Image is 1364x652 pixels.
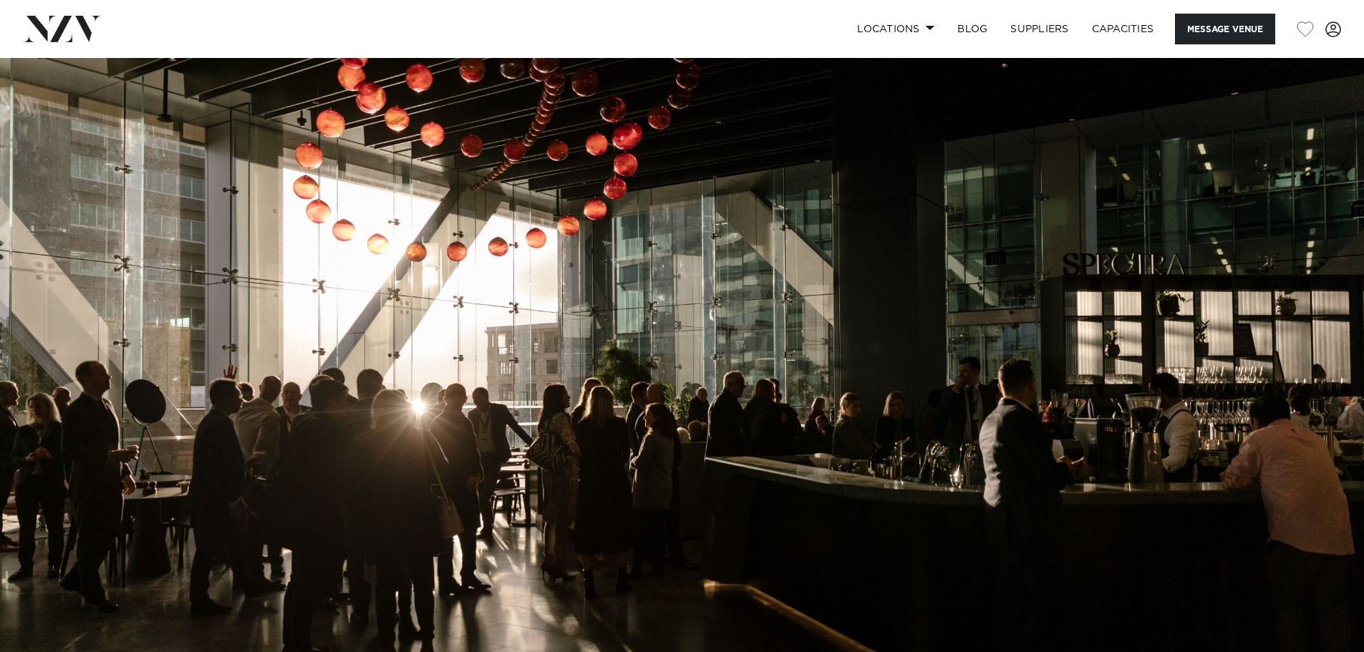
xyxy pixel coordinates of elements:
a: Locations [846,14,946,44]
a: BLOG [946,14,999,44]
a: SUPPLIERS [999,14,1080,44]
button: Message Venue [1175,14,1275,44]
a: Capacities [1080,14,1166,44]
img: nzv-logo.png [23,16,101,42]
